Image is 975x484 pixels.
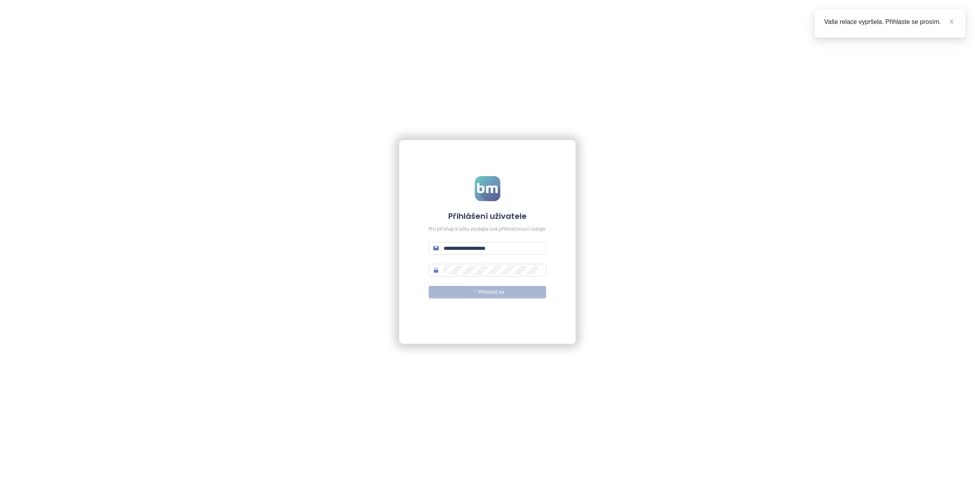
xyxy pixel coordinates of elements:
div: Pro přístup k účtu zadejte své přihlašovací údaje. [429,226,546,233]
span: mail [433,246,439,251]
div: Vaše relace vypršela. Přihlaste se prosím. [824,17,956,27]
span: Přihlásit se [479,289,504,296]
h4: Přihlášení uživatele [429,211,546,222]
button: Přihlásit se [429,286,546,298]
span: lock [433,267,439,273]
img: logo [475,176,500,201]
span: close [949,19,955,24]
span: loading [471,290,476,295]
